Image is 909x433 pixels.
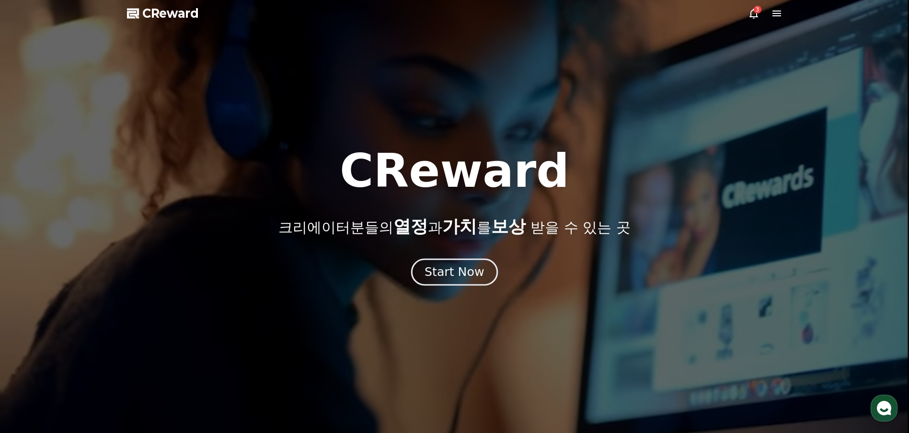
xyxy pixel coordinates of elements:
[491,216,526,236] span: 보상
[425,264,484,280] div: Start Now
[127,6,199,21] a: CReward
[393,216,428,236] span: 열정
[63,304,124,328] a: 대화
[411,259,498,286] button: Start Now
[754,6,761,13] div: 3
[142,6,199,21] span: CReward
[442,216,477,236] span: 가치
[124,304,184,328] a: 설정
[413,269,496,278] a: Start Now
[148,318,160,326] span: 설정
[340,148,569,194] h1: CReward
[30,318,36,326] span: 홈
[278,217,630,236] p: 크리에이터분들의 과 를 받을 수 있는 곳
[748,8,759,19] a: 3
[88,319,99,326] span: 대화
[3,304,63,328] a: 홈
